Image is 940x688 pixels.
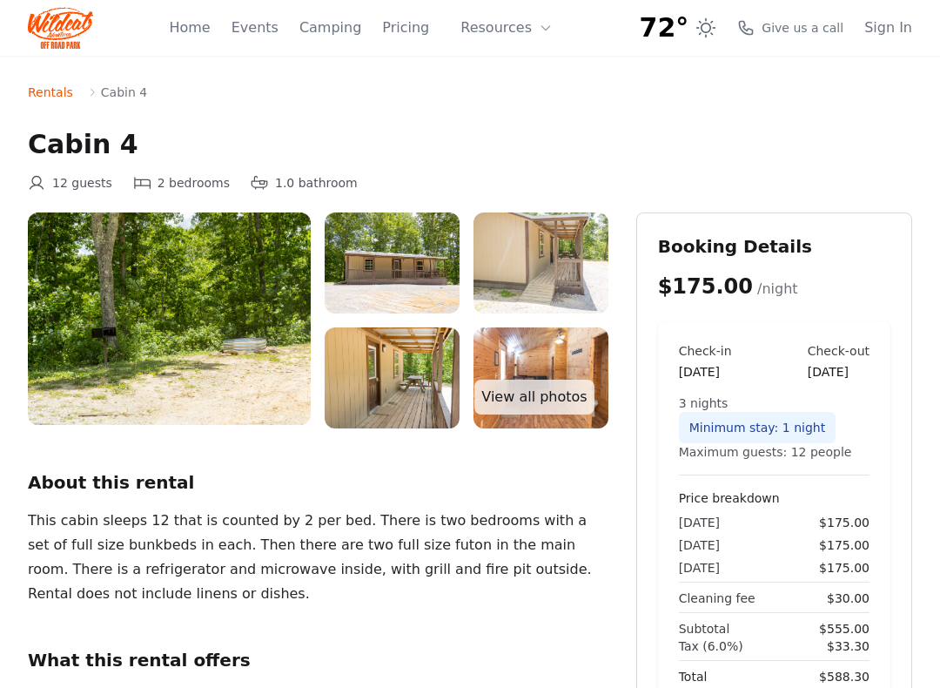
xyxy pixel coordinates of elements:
[658,274,753,299] span: $175.00
[232,17,279,38] a: Events
[52,174,112,192] span: 12 guests
[679,514,720,531] span: [DATE]
[28,84,912,101] nav: Breadcrumb
[679,559,720,577] span: [DATE]
[819,620,869,637] span: $555.00
[679,668,708,685] span: Total
[819,559,869,577] span: $175.00
[819,668,869,685] span: $588.30
[275,174,358,192] span: 1.0 bathroom
[474,380,594,415] a: View all photos
[679,342,732,360] div: Check-in
[679,536,720,554] span: [DATE]
[299,17,361,38] a: Camping
[28,129,912,160] h1: Cabin 4
[640,12,689,44] span: 72°
[819,536,869,554] span: $175.00
[28,509,604,606] div: This cabin sleeps 12 that is counted by 2 per bed. There is two bedrooms with a set of full size ...
[679,443,869,461] div: Maximum guests: 12 people
[473,327,608,428] img: WildcatOffroad_Cabin4_17.jpg
[808,342,869,360] div: Check-out
[101,84,147,101] span: Cabin 4
[658,234,890,259] h2: Booking Details
[757,280,798,297] span: /night
[827,637,869,655] span: $33.30
[808,363,869,381] div: [DATE]
[679,590,755,607] span: Cleaning fee
[473,212,608,314] img: WildcatOffroad_Cabin4_19.jpg
[679,637,743,655] span: Tax (6.0%)
[158,174,230,192] span: 2 bedrooms
[762,19,843,37] span: Give us a call
[679,620,730,637] span: Subtotal
[679,395,869,412] div: 3 nights
[28,84,73,101] a: Rentals
[325,327,460,428] img: WildcatOffroad_Cabin4_18.jpg
[864,17,912,38] a: Sign In
[28,212,311,425] img: WildcatOffroad_Cabin4_21.jpg
[679,363,732,381] div: [DATE]
[819,514,869,531] span: $175.00
[382,17,429,38] a: Pricing
[28,648,608,672] h2: What this rental offers
[827,590,869,607] span: $30.00
[28,470,608,495] h2: About this rental
[325,212,460,314] img: WildcatOffroad_Cabin4_20.jpg
[28,7,93,49] img: Wildcat Logo
[737,19,843,37] a: Give us a call
[679,489,869,507] h4: Price breakdown
[169,17,210,38] a: Home
[450,10,563,45] button: Resources
[679,412,836,443] div: Minimum stay: 1 night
